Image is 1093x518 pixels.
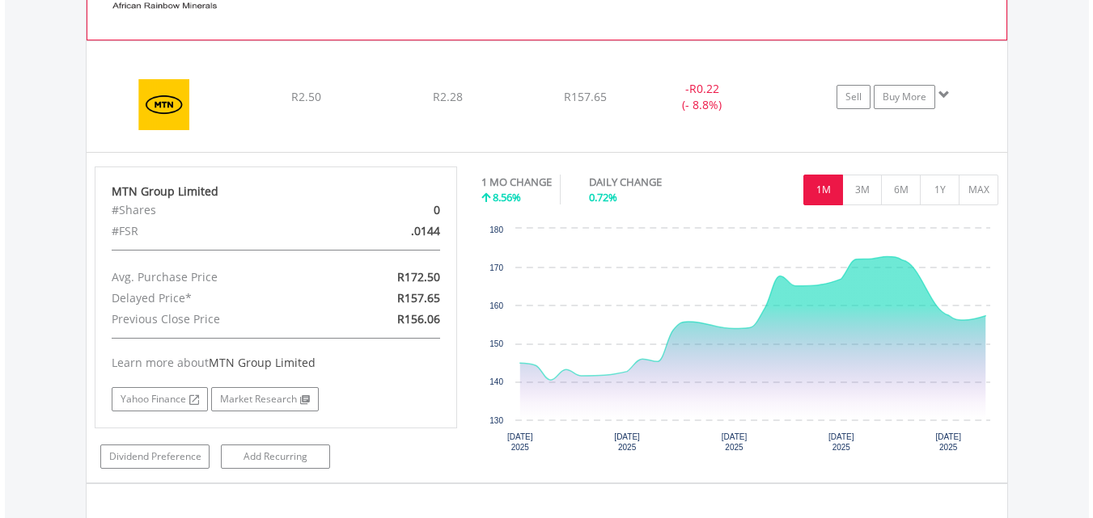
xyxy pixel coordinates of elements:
[100,288,335,309] div: Delayed Price*
[935,432,961,452] text: [DATE] 2025
[100,309,335,330] div: Previous Close Price
[211,387,319,411] a: Market Research
[589,175,718,190] div: DAILY CHANGE
[564,89,607,104] span: R157.65
[481,221,999,463] div: Chart. Highcharts interactive chart.
[489,339,503,348] text: 150
[112,387,208,411] a: Yahoo Finance
[334,221,451,242] div: .0144
[959,175,998,205] button: MAX
[489,301,503,310] text: 160
[589,190,617,204] span: 0.72%
[100,200,335,221] div: #Shares
[837,85,871,109] a: Sell
[493,190,521,204] span: 8.56%
[397,290,440,305] span: R157.65
[874,85,935,109] a: Buy More
[881,175,921,205] button: 6M
[112,183,440,200] div: MTN Group Limited
[112,355,440,371] div: Learn more about
[842,175,882,205] button: 3M
[507,432,533,452] text: [DATE] 2025
[803,175,843,205] button: 1M
[722,432,748,452] text: [DATE] 2025
[209,355,316,370] span: MTN Group Limited
[614,432,640,452] text: [DATE] 2025
[642,81,764,113] div: - (- 8.8%)
[689,81,719,96] span: R0.22
[221,444,330,469] a: Add Recurring
[397,269,440,284] span: R172.50
[100,444,210,469] a: Dividend Preference
[100,221,335,242] div: #FSR
[489,416,503,425] text: 130
[481,221,998,463] svg: Interactive chart
[489,263,503,272] text: 170
[489,377,503,386] text: 140
[291,89,321,104] span: R2.50
[397,311,440,326] span: R156.06
[95,61,234,148] img: EQU.ZA.MTN.png
[433,89,463,104] span: R2.28
[100,267,335,288] div: Avg. Purchase Price
[489,225,503,234] text: 180
[920,175,960,205] button: 1Y
[481,175,552,190] div: 1 MO CHANGE
[334,200,451,221] div: 0
[828,432,854,452] text: [DATE] 2025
